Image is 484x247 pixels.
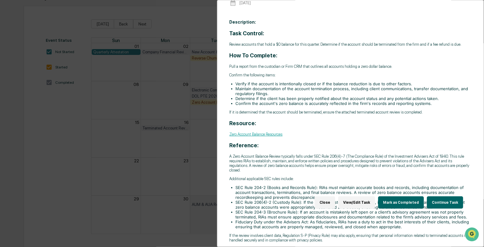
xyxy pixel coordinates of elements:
strong: Task Control: [230,30,265,37]
strong: Reference: [230,142,259,149]
button: View/Edit Task [338,196,375,209]
strong: How To Complete: [230,52,278,59]
a: Zero Account Balance Resources [230,132,283,137]
li: SEC Rule 204-2 (Books and Records Rule): RIAs must maintain accurate books and records, including... [236,185,472,200]
p: Review accounts that hold a $0 balance for this quarter. Determine if the account should be termi... [230,42,472,47]
a: Powered byPylon [43,104,74,109]
p: Confirm the following items: [230,73,472,77]
p: If it is determined that the account should be terminated, ensure the attached terminated account... [230,110,472,114]
p: [DATE] [239,1,251,5]
button: Close [315,196,335,209]
iframe: Open customer support [464,227,481,243]
div: 🗄️ [45,78,49,83]
span: Pylon [61,104,74,109]
div: Start new chat [21,47,101,53]
b: Description: [230,20,256,25]
p: If the review involves client data, Regulation S-P (Privacy Rule) may also apply, ensuring that p... [230,233,472,242]
span: Preclearance [12,77,40,83]
input: Clear [16,28,101,34]
button: Mark as Completed [378,196,424,209]
a: 🖐️Preclearance [4,75,42,86]
li: Verify if the account is intentionally closed or if the balance reduction is due to other factors. [236,81,472,86]
li: Maintain documentation of the account termination process, including client communications, trans... [236,86,472,96]
img: 1746055101610-c473b297-6a78-478c-a979-82029cc54cd1 [6,47,17,58]
span: Attestations [51,77,76,83]
strong: Resource: [230,120,257,126]
p: How can we help? [6,13,112,23]
a: 🔎Data Lookup [4,87,41,98]
button: Continue Task [427,196,463,209]
li: SEC Rule 204-3 (Brochure Rule): If an account is mistakenly left open or a client’s advisory agre... [236,210,472,219]
button: Start new chat [104,49,112,56]
li: Fiduciary Duty under the Advisers Act: As fiduciaries, RIAs have a duty to act in the best intere... [236,219,472,229]
li: Determine if the client has been properly notified about the account status and any potential act... [236,96,472,101]
li: Confirm the account's zero balance is accurately reflected in the firm's records and reporting sy... [236,101,472,106]
a: 🗄️Attestations [42,75,79,86]
div: 🔎 [6,90,11,95]
div: 🖐️ [6,78,11,83]
p: A Zero Account Balance Review typically falls under SEC Rule 206(4)-7 (The Compliance Rule) of th... [230,154,472,172]
span: Data Lookup [12,89,39,95]
p: Additional applicable SEC rules include: [230,176,472,181]
div: We're available if you need us! [21,53,78,58]
p: Pull a report from the custodian or Firm CRM that outlines all accounts holding a zero dollar bal... [230,64,472,69]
